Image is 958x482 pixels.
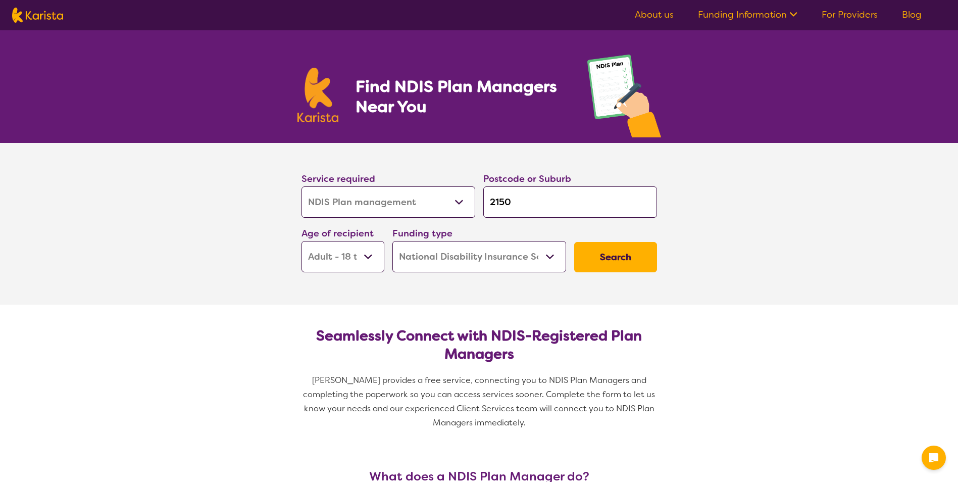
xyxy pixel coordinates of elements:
label: Age of recipient [301,227,374,239]
button: Search [574,242,657,272]
input: Type [483,186,657,218]
a: About us [635,9,674,21]
img: plan-management [587,55,661,143]
label: Funding type [392,227,452,239]
label: Service required [301,173,375,185]
h1: Find NDIS Plan Managers Near You [356,76,567,117]
h2: Seamlessly Connect with NDIS-Registered Plan Managers [310,327,649,363]
img: Karista logo [297,68,339,122]
a: For Providers [822,9,878,21]
a: Blog [902,9,922,21]
a: Funding Information [698,9,797,21]
img: Karista logo [12,8,63,23]
label: Postcode or Suburb [483,173,571,185]
span: [PERSON_NAME] provides a free service, connecting you to NDIS Plan Managers and completing the pa... [303,375,657,428]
